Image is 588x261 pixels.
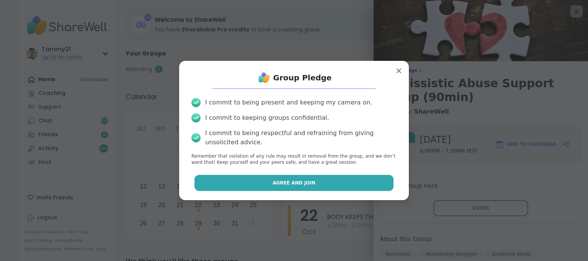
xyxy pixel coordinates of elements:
div: I commit to being respectful and refraining from giving unsolicited advice. [205,129,397,147]
button: Agree and Join [194,175,394,191]
h1: Group Pledge [273,72,332,83]
p: Remember that violation of any rule may result in removal from the group, and we don’t want that!... [191,153,397,166]
div: I commit to being present and keeping my camera on. [205,98,372,107]
span: Agree and Join [273,179,315,186]
img: ShareWell Logo [256,70,272,85]
div: I commit to keeping groups confidential. [205,113,329,122]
